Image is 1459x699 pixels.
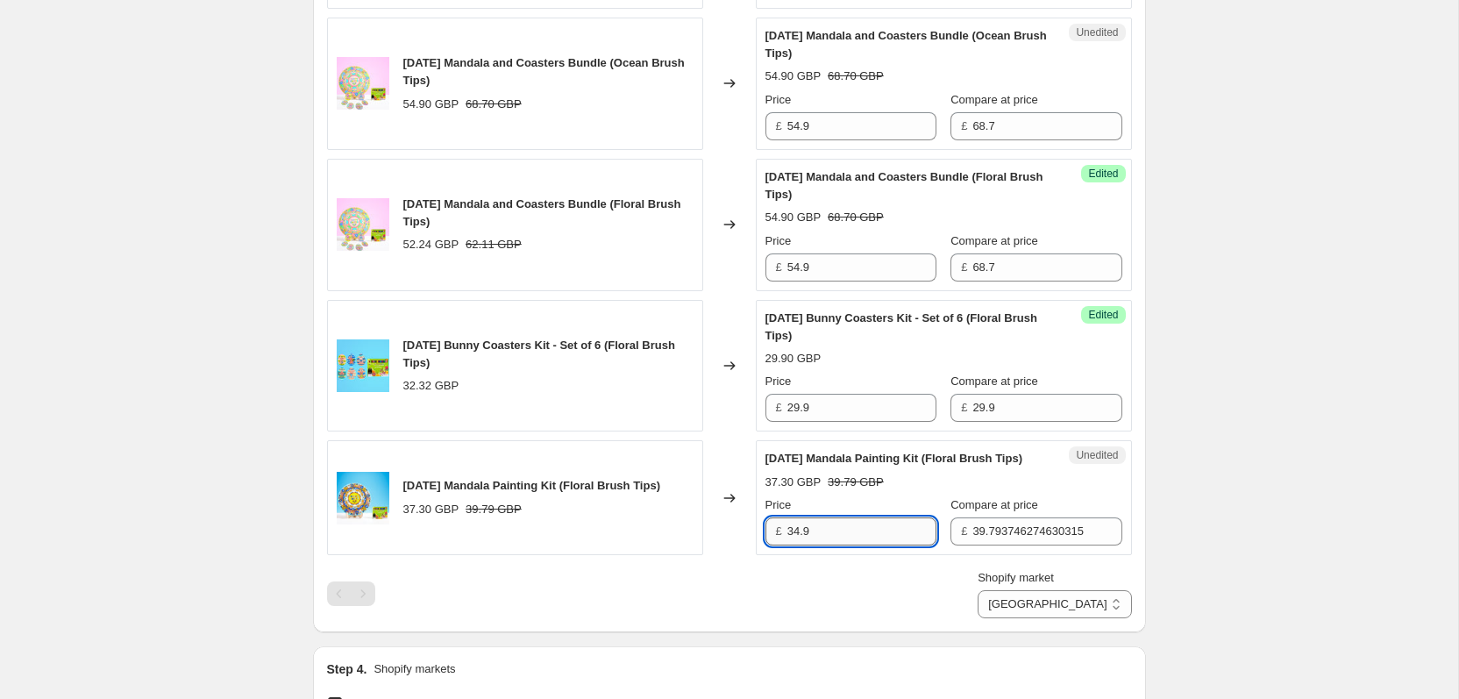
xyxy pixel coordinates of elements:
span: £ [961,119,967,132]
span: £ [961,260,967,274]
span: £ [961,524,967,538]
span: Compare at price [950,93,1038,106]
span: £ [776,401,782,414]
img: Photoroom_20250908_111153_80x.jpg [337,472,389,524]
span: [DATE] Mandala and Coasters Bundle (Ocean Brush Tips) [765,29,1047,60]
span: Price [765,234,792,247]
span: [DATE] Bunny Coasters Kit - Set of 6 (Floral Brush Tips) [403,339,675,369]
div: 54.90 GBP [403,96,459,113]
span: Price [765,374,792,388]
span: £ [961,401,967,414]
img: Photoroom_20250908_105958_80x.jpg [337,57,389,110]
span: £ [776,524,782,538]
strike: 68.70 GBP [828,209,884,226]
strike: 39.79 GBP [828,474,884,491]
strike: 68.70 GBP [466,96,522,113]
div: 37.30 GBP [403,501,459,518]
span: £ [776,119,782,132]
span: Compare at price [950,498,1038,511]
span: [DATE] Bunny Coasters Kit - Set of 6 (Floral Brush Tips) [765,311,1037,342]
div: 32.32 GBP [403,377,459,395]
img: Photoroom_20250922_095807_80x.jpg [337,339,389,392]
span: [DATE] Mandala and Coasters Bundle (Ocean Brush Tips) [403,56,685,87]
span: £ [776,260,782,274]
span: Edited [1088,308,1118,322]
span: [DATE] Mandala Painting Kit (Floral Brush Tips) [765,452,1022,465]
span: [DATE] Mandala Painting Kit (Floral Brush Tips) [403,479,660,492]
span: Price [765,93,792,106]
h2: Step 4. [327,660,367,678]
span: Shopify market [978,571,1054,584]
nav: Pagination [327,581,375,606]
span: Compare at price [950,374,1038,388]
strike: 39.79 GBP [466,501,522,518]
div: 54.90 GBP [765,209,822,226]
span: Unedited [1076,448,1118,462]
span: [DATE] Mandala and Coasters Bundle (Floral Brush Tips) [765,170,1043,201]
span: Price [765,498,792,511]
div: 52.24 GBP [403,236,459,253]
div: 37.30 GBP [765,474,822,491]
img: Photoroom_20250908_105958_80x.jpg [337,198,389,251]
strike: 68.70 GBP [828,68,884,85]
span: Compare at price [950,234,1038,247]
span: Unedited [1076,25,1118,39]
div: 29.90 GBP [765,350,822,367]
span: Edited [1088,167,1118,181]
div: 54.90 GBP [765,68,822,85]
p: Shopify markets [374,660,455,678]
strike: 62.11 GBP [466,236,522,253]
span: [DATE] Mandala and Coasters Bundle (Floral Brush Tips) [403,197,681,228]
